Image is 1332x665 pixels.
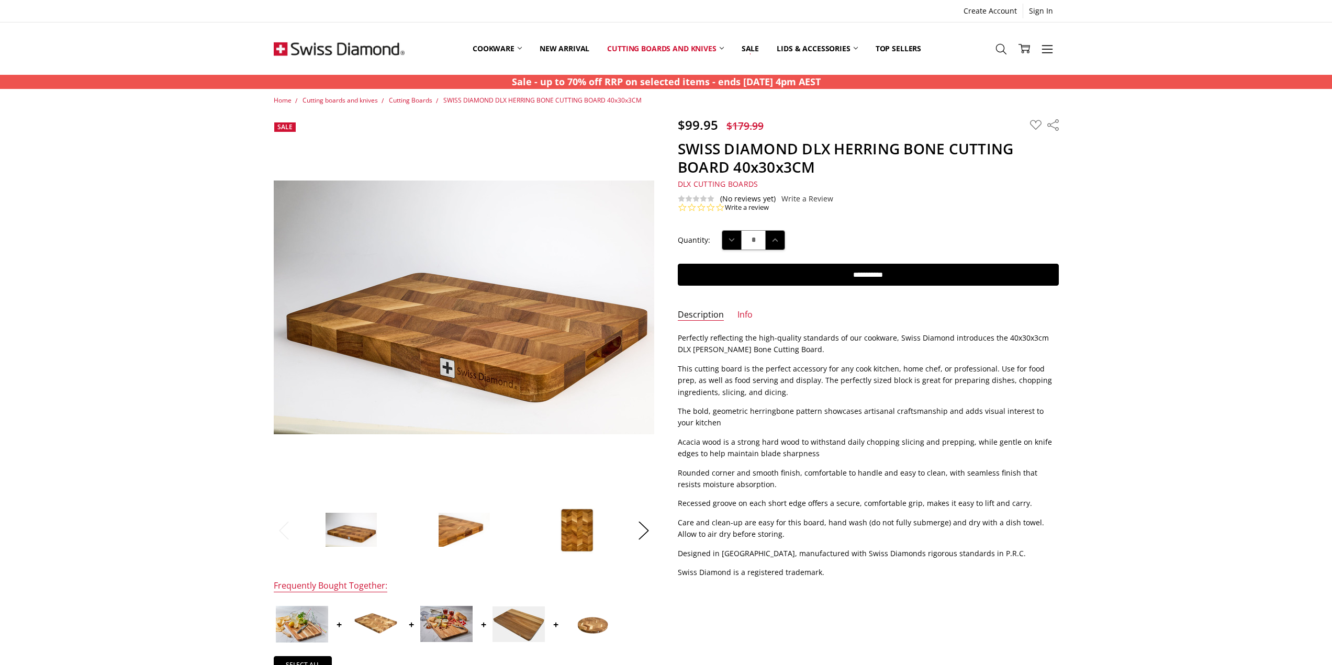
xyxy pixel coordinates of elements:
a: Description [678,309,724,321]
img: SWISS DIAMOND DLX HERRING BONE CUTTING BOARD 40x30x3CM [556,504,598,556]
button: Next [633,514,654,546]
a: Lids & Accessories [768,25,866,72]
a: Top Sellers [867,25,930,72]
a: Cutting boards and knives [598,25,733,72]
a: Sale [733,25,768,72]
img: SWISS DIAMOND DLX HERRING BONE CUTTING BOARD 40x30x3CM [325,512,377,548]
p: The bold, geometric herringbone pattern showcases artisanal craftsmanship and adds visual interes... [678,405,1059,429]
span: (No reviews yet) [720,195,776,203]
a: Sign In [1023,4,1059,18]
a: Cutting Boards [389,96,432,105]
a: Write a review [725,203,769,212]
a: SWISS DIAMOND DLX HERRING BONE CUTTING BOARD 40x30x3CM [443,96,642,105]
a: Home [274,96,292,105]
a: Write a Review [781,195,833,203]
a: New arrival [531,25,598,72]
a: Cutting boards and knives [303,96,378,105]
span: Sale [277,122,293,131]
h1: SWISS DIAMOND DLX HERRING BONE CUTTING BOARD 40x30x3CM [678,140,1059,176]
img: SWISS DIAMOND DLX LONG-GRAIN ACACIA CUTTING BOARD 40x30x3CM [276,606,328,643]
img: SWISS DIAMOND DLX LONG-GRAIN ACACIA CUTTING BOARD 60x40x3CM [420,606,473,642]
p: Rounded corner and smooth finish, comfortable to handle and easy to clean, with seamless finish t... [678,467,1059,491]
img: Free Shipping On Every Order [274,22,405,75]
img: SWISS DIAMOND DLX LONG-GRAIN ACACIA CUTTING BOARD 50x35x3CM [492,606,545,642]
p: This cutting board is the perfect accessory for any cook kitchen, home chef, or professional. Use... [678,363,1059,398]
p: Care and clean-up are easy for this board, hand wash (do not fully submerge) and dry with a dish ... [678,517,1059,540]
p: Recessed groove on each short edge offers a secure, comfortable grip, makes it easy to lift and c... [678,498,1059,509]
a: Info [737,309,753,321]
strong: Sale - up to 70% off RRP on selected items - ends [DATE] 4pm AEST [512,75,821,88]
label: Quantity: [678,234,710,246]
button: Previous [274,514,295,546]
a: Cookware [464,25,531,72]
span: $179.99 [726,119,764,133]
img: SWISS DIAMOND DLX HERRINGBONE ACACIA CUTTING BOARD 50x38x3cm [348,606,400,641]
p: Perfectly reflecting the high-quality standards of our cookware, Swiss Diamond introduces the 40x... [678,332,1059,356]
p: Acacia wood is a strong hard wood to withstand daily chopping slicing and prepping, while gentle ... [678,436,1059,460]
p: Swiss Diamond is a registered trademark. [678,567,1059,578]
img: SWISS DIAMOND DLX HERRING BONE CUTTING BOARD 40x30x3CM [438,512,490,548]
p: Designed in [GEOGRAPHIC_DATA], manufactured with Swiss Diamonds rigorous standards in P.R.C. [678,548,1059,559]
div: Frequently Bought Together: [274,580,387,592]
a: Create Account [958,4,1023,18]
span: $99.95 [678,116,718,133]
span: DLX Cutting Boards [678,179,758,189]
img: SWISS DIAMOND DLX ROUND HERRINGBONE ACACIA CUTTING BOARD 38x3cm [565,606,617,641]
